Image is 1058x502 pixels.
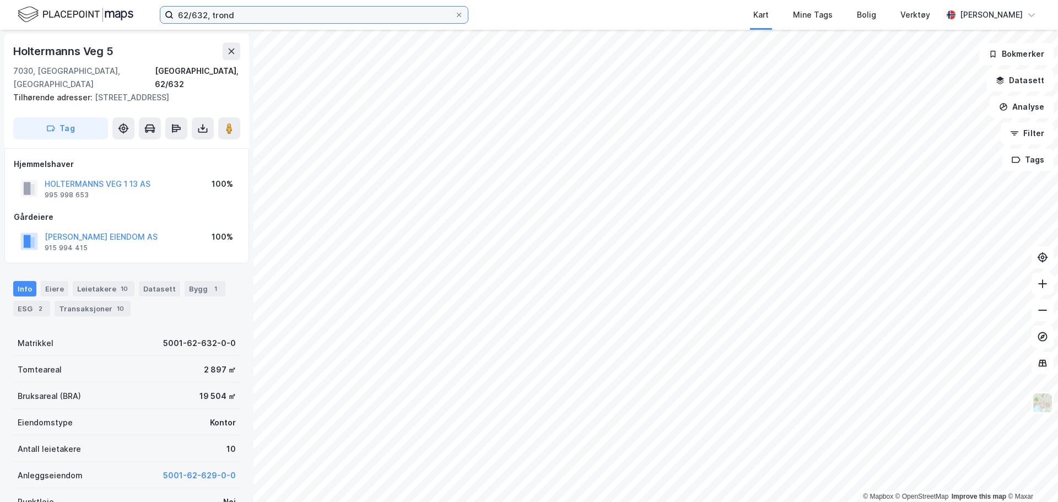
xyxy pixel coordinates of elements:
div: 10 [115,303,126,314]
div: 10 [118,283,130,294]
button: Tag [13,117,108,139]
div: Bygg [185,281,225,296]
div: 915 994 415 [45,244,88,252]
div: Kart [753,8,769,21]
div: 2 [35,303,46,314]
div: Tomteareal [18,363,62,376]
button: Tags [1002,149,1054,171]
a: Improve this map [952,493,1006,500]
button: Datasett [986,69,1054,91]
div: Holtermanns Veg 5 [13,42,116,60]
div: 7030, [GEOGRAPHIC_DATA], [GEOGRAPHIC_DATA] [13,64,155,91]
button: Bokmerker [979,43,1054,65]
div: Leietakere [73,281,134,296]
div: Bolig [857,8,876,21]
img: logo.f888ab2527a4732fd821a326f86c7f29.svg [18,5,133,24]
div: 10 [226,442,236,456]
div: ESG [13,301,50,316]
div: [STREET_ADDRESS] [13,91,231,104]
span: Tilhørende adresser: [13,93,95,102]
button: 5001-62-629-0-0 [163,469,236,482]
div: Hjemmelshaver [14,158,240,171]
div: 1 [210,283,221,294]
div: Mine Tags [793,8,833,21]
div: Matrikkel [18,337,53,350]
div: 2 897 ㎡ [204,363,236,376]
div: 19 504 ㎡ [199,390,236,403]
input: Søk på adresse, matrikkel, gårdeiere, leietakere eller personer [174,7,455,23]
div: Datasett [139,281,180,296]
div: 100% [212,230,233,244]
img: Z [1032,392,1053,413]
div: Eiendomstype [18,416,73,429]
div: Verktøy [900,8,930,21]
a: OpenStreetMap [895,493,949,500]
button: Filter [1001,122,1054,144]
div: Kontor [210,416,236,429]
a: Mapbox [863,493,893,500]
div: 5001-62-632-0-0 [163,337,236,350]
iframe: Chat Widget [1003,449,1058,502]
div: 100% [212,177,233,191]
button: Analyse [990,96,1054,118]
div: Bruksareal (BRA) [18,390,81,403]
div: Antall leietakere [18,442,81,456]
div: Gårdeiere [14,210,240,224]
div: Eiere [41,281,68,296]
div: [PERSON_NAME] [960,8,1023,21]
div: Info [13,281,36,296]
div: Anleggseiendom [18,469,83,482]
div: Transaksjoner [55,301,131,316]
div: 995 998 653 [45,191,89,199]
div: [GEOGRAPHIC_DATA], 62/632 [155,64,240,91]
